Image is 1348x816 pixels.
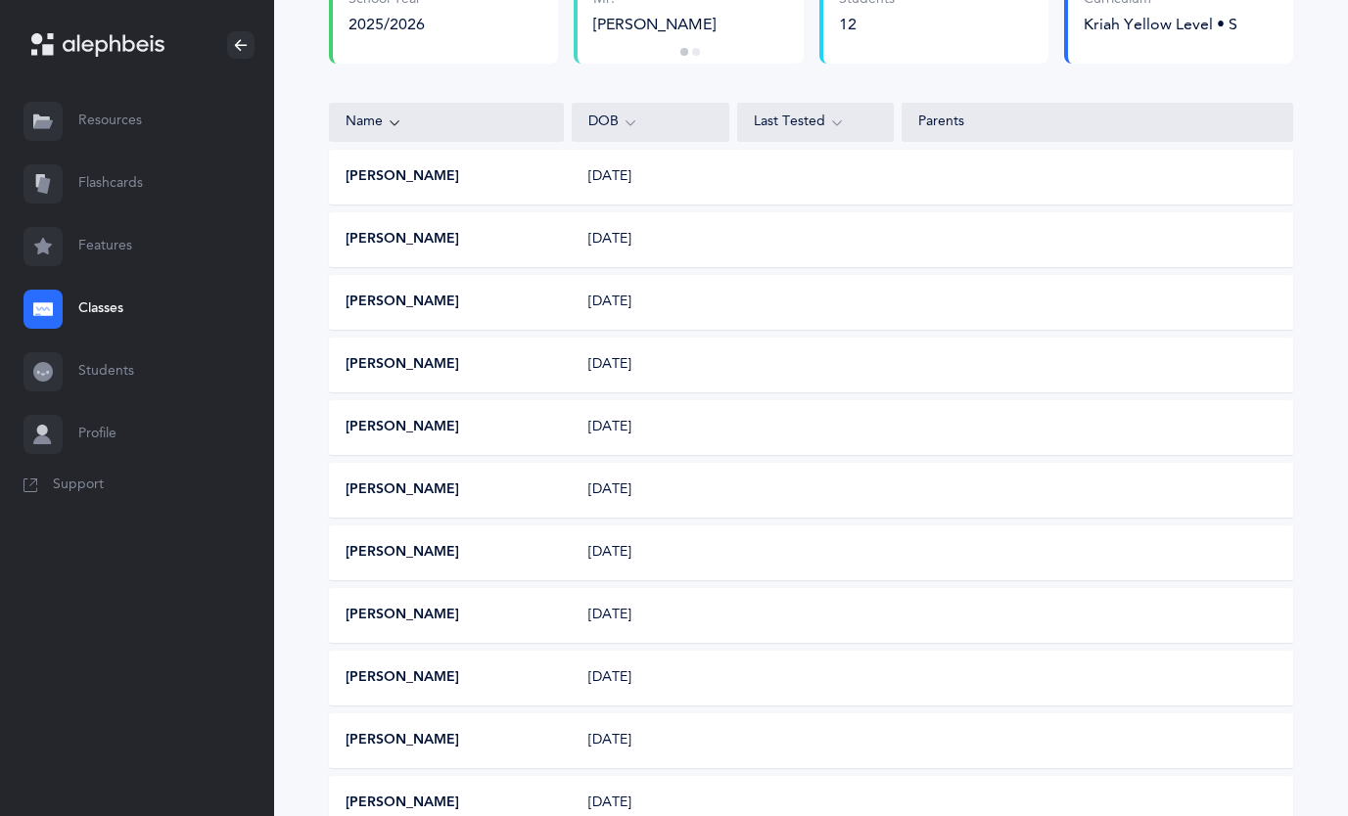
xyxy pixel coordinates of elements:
button: 1 [680,48,688,56]
div: [DATE] [573,731,729,750]
div: 2025/2026 [349,14,425,35]
div: [DATE] [573,230,729,249]
div: [DATE] [573,543,729,563]
button: [PERSON_NAME] [346,418,459,437]
div: [DATE] [573,418,729,437]
div: [DATE] [573,480,729,500]
button: [PERSON_NAME] [346,606,459,625]
div: 12 [839,14,895,35]
button: [PERSON_NAME] [346,668,459,688]
button: [PERSON_NAME] [346,793,459,813]
button: [PERSON_NAME] [346,355,459,375]
span: Support [53,476,104,495]
iframe: Drift Widget Chat Controller [1250,718,1325,793]
button: 2 [692,48,700,56]
div: Parents [918,113,1277,132]
div: Kriah Yellow Level • S [1084,14,1237,35]
div: Last Tested [754,112,878,133]
div: [PERSON_NAME] [593,14,787,35]
button: [PERSON_NAME] [346,293,459,312]
button: [PERSON_NAME] [346,543,459,563]
button: [PERSON_NAME] [346,167,459,187]
div: [DATE] [573,167,729,187]
button: [PERSON_NAME] [346,480,459,500]
div: DOB [588,112,713,133]
div: [DATE] [573,606,729,625]
div: Name [346,112,547,133]
div: [DATE] [573,293,729,312]
div: [DATE] [573,793,729,813]
button: [PERSON_NAME] [346,230,459,249]
div: [DATE] [573,355,729,375]
button: [PERSON_NAME] [346,731,459,750]
div: [DATE] [573,668,729,688]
